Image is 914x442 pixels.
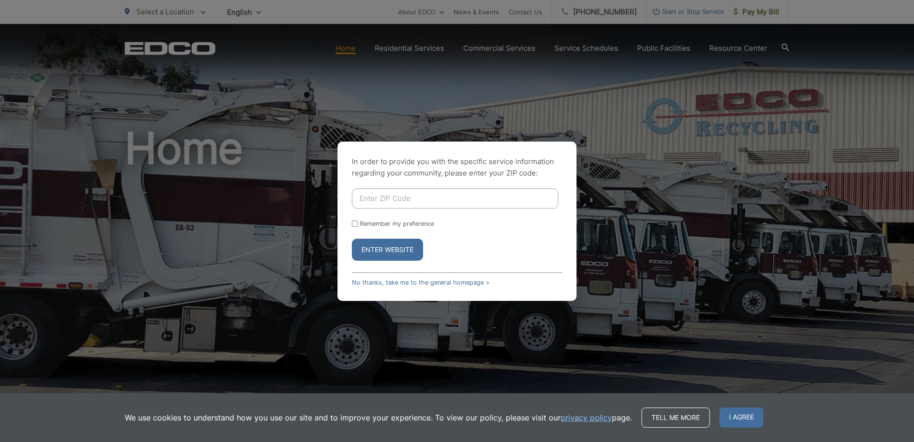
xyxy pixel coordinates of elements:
p: We use cookies to understand how you use our site and to improve your experience. To view our pol... [125,412,632,423]
p: In order to provide you with the specific service information regarding your community, please en... [352,156,562,179]
button: Enter Website [352,239,423,261]
a: privacy policy [561,412,612,423]
span: I agree [719,408,763,428]
input: Enter ZIP Code [352,188,558,209]
a: No thanks, take me to the general homepage > [352,279,490,286]
label: Remember my preference [360,220,434,227]
a: Tell me more [642,408,710,428]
